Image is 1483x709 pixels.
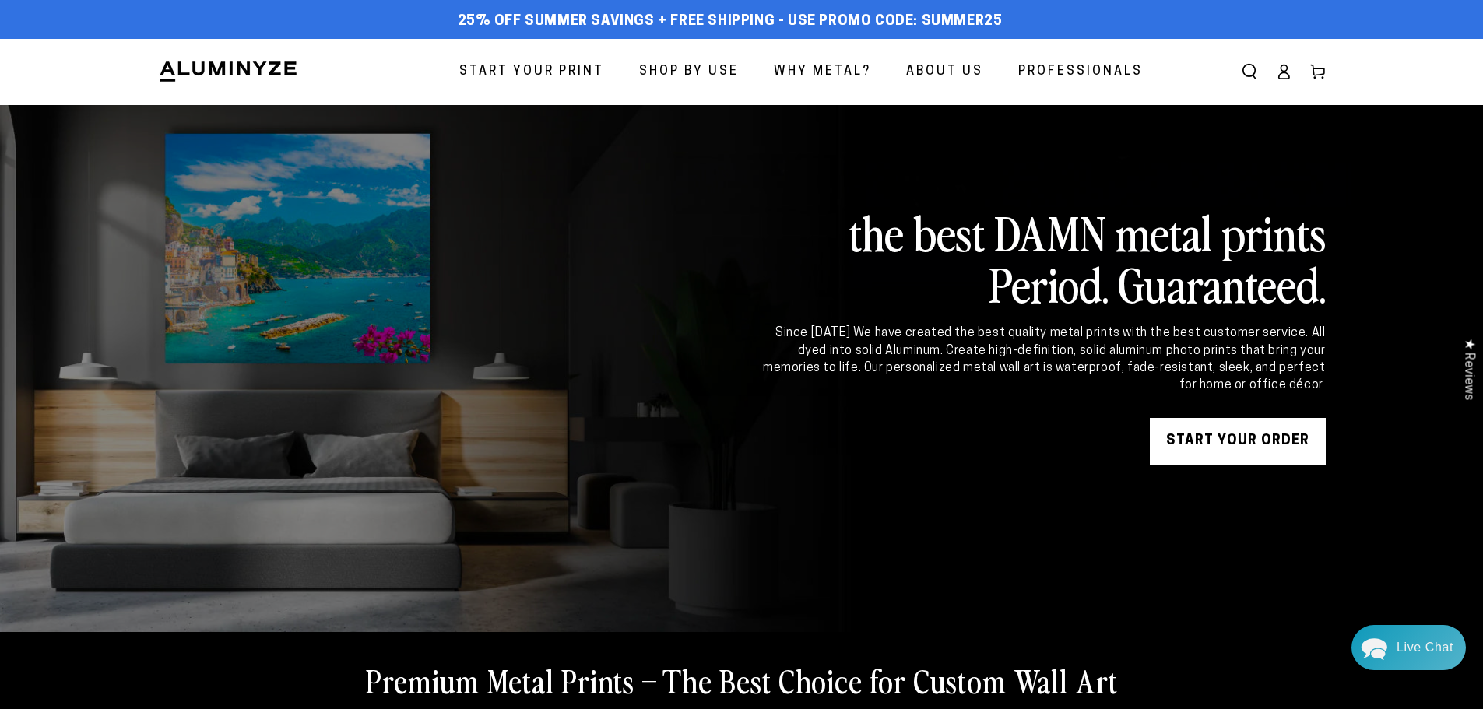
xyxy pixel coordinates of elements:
[627,51,750,93] a: Shop By Use
[761,325,1326,395] div: Since [DATE] We have created the best quality metal prints with the best customer service. All dy...
[1453,326,1483,412] div: Click to open Judge.me floating reviews tab
[162,23,202,64] img: Marie J
[129,23,170,64] img: John
[1007,51,1154,93] a: Professionals
[103,469,228,494] a: Leave A Message
[906,61,983,83] span: About Us
[1150,418,1326,465] a: START YOUR Order
[1397,625,1453,670] div: Contact Us Directly
[167,444,210,455] span: Re:amaze
[458,13,1003,30] span: 25% off Summer Savings + Free Shipping - Use Promo Code: SUMMER25
[117,78,213,89] span: Away until [DATE]
[119,447,211,455] span: We run on
[1232,54,1267,89] summary: Search our site
[761,206,1326,309] h2: the best DAMN metal prints Period. Guaranteed.
[459,61,604,83] span: Start Your Print
[762,51,883,93] a: Why Metal?
[366,660,1118,700] h2: Premium Metal Prints – The Best Choice for Custom Wall Art
[1351,625,1466,670] div: Chat widget toggle
[894,51,995,93] a: About Us
[1018,61,1143,83] span: Professionals
[774,61,871,83] span: Why Metal?
[448,51,616,93] a: Start Your Print
[639,61,739,83] span: Shop By Use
